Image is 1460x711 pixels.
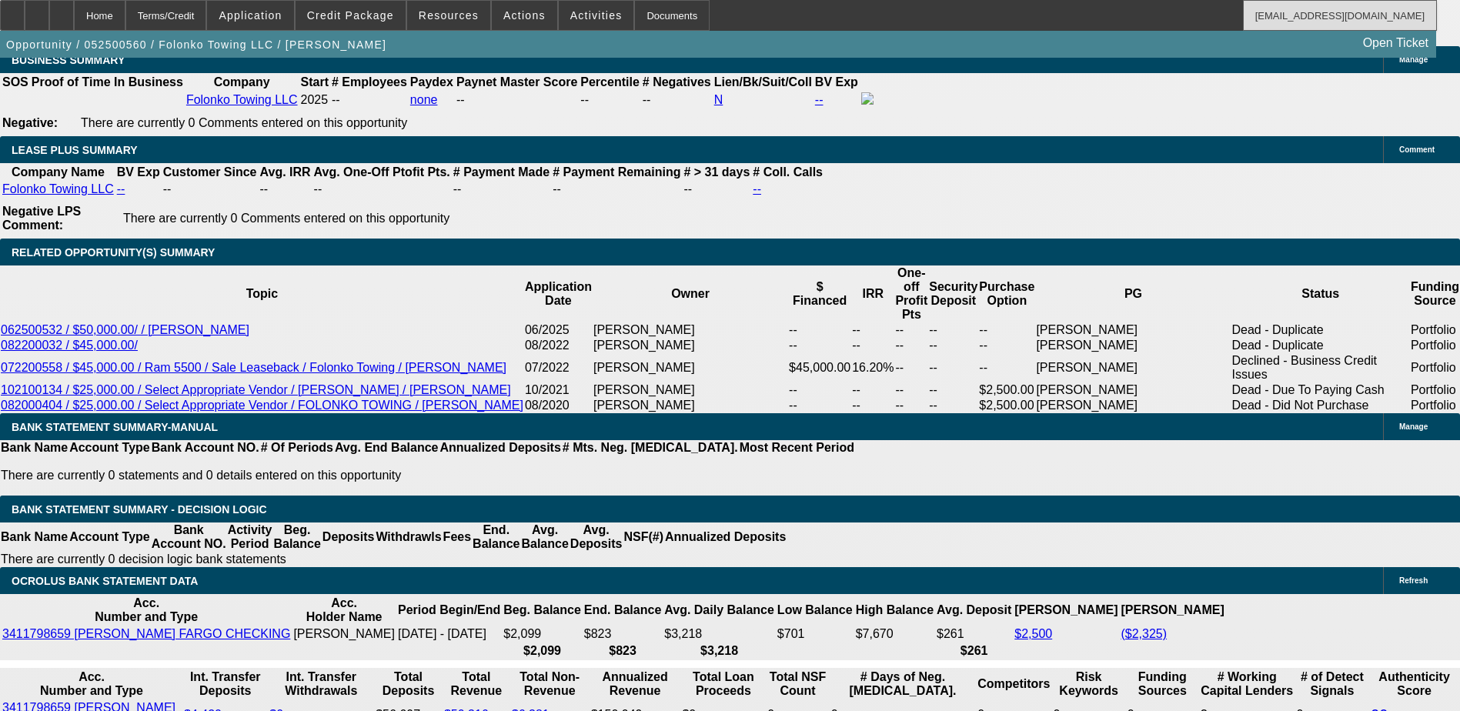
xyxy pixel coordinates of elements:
td: 07/2022 [524,353,593,382]
span: Actions [503,9,546,22]
td: 08/2022 [524,338,593,353]
td: Dead - Did Not Purchase [1231,398,1410,413]
th: Owner [593,265,788,322]
td: -- [259,182,312,197]
td: Dead - Duplicate [1231,338,1410,353]
td: -- [453,182,550,197]
th: PG [1035,265,1231,322]
b: # Payment Made [453,165,550,179]
span: Application [219,9,282,22]
td: -- [928,398,978,413]
button: Actions [492,1,557,30]
th: $261 [936,643,1012,659]
th: Funding Source [1410,265,1460,322]
span: LEASE PLUS SUMMARY [12,144,138,156]
td: Dead - Duplicate [1231,322,1410,338]
td: $7,670 [855,626,934,642]
td: -- [978,322,1035,338]
th: Purchase Option [978,265,1035,322]
th: Total Revenue [443,669,509,699]
td: -- [788,398,851,413]
th: Avg. Daily Balance [663,596,775,625]
th: $ Financed [788,265,851,322]
td: Dead - Due To Paying Cash [1231,382,1410,398]
b: BV Exp [815,75,858,88]
button: Activities [559,1,634,30]
td: [PERSON_NAME] [1035,353,1231,382]
th: Annualized Deposits [664,522,787,552]
td: -- [683,182,750,197]
b: Avg. One-Off Ptofit Pts. [314,165,450,179]
span: Refresh [1399,576,1428,585]
b: # > 31 days [683,165,750,179]
td: -- [788,338,851,353]
td: [PERSON_NAME] [1035,338,1231,353]
th: Annualized Revenue [590,669,680,699]
a: N [714,93,723,106]
th: Annualized Deposits [439,440,561,456]
th: NSF(#) [623,522,664,552]
th: Account Type [68,440,151,456]
b: Negative LPS Comment: [2,205,81,232]
td: [PERSON_NAME] [1035,398,1231,413]
span: Bank Statement Summary - Decision Logic [12,503,267,516]
th: Funding Sources [1127,669,1198,699]
span: RELATED OPPORTUNITY(S) SUMMARY [12,246,215,259]
th: Int. Transfer Deposits [183,669,267,699]
th: Withdrawls [375,522,442,552]
td: 06/2025 [524,322,593,338]
td: -- [978,338,1035,353]
th: [PERSON_NAME] [1014,596,1118,625]
td: -- [851,382,894,398]
td: -- [851,338,894,353]
td: -- [162,182,258,197]
td: 10/2021 [524,382,593,398]
th: Activity Period [227,522,273,552]
span: Comment [1399,145,1435,154]
td: [PERSON_NAME] [1035,382,1231,398]
td: Declined - Business Credit Issues [1231,353,1410,382]
th: Status [1231,265,1410,322]
b: Avg. IRR [260,165,311,179]
span: -- [332,93,340,106]
td: Portfolio [1410,382,1460,398]
th: Avg. Deposits [570,522,623,552]
th: Low Balance [777,596,854,625]
a: -- [815,93,824,106]
td: Portfolio [1410,398,1460,413]
td: -- [851,322,894,338]
td: -- [851,398,894,413]
td: -- [894,382,928,398]
img: facebook-icon.png [861,92,874,105]
span: Credit Package [307,9,394,22]
td: $701 [777,626,854,642]
p: There are currently 0 statements and 0 details entered on this opportunity [1,469,854,482]
th: Total Deposits [375,669,442,699]
a: Open Ticket [1357,30,1435,56]
td: Portfolio [1410,338,1460,353]
td: [PERSON_NAME] [593,353,788,382]
td: -- [313,182,451,197]
button: Credit Package [296,1,406,30]
td: -- [894,322,928,338]
th: Acc. Number and Type [2,669,182,699]
th: Application Date [524,265,593,322]
span: Manage [1399,55,1428,64]
a: 072200558 / $45,000.00 / Ram 5500 / Sale Leaseback / Folonko Towing / [PERSON_NAME] [1,361,506,374]
th: Competitors [977,669,1051,699]
th: Authenticity Score [1370,669,1458,699]
button: Resources [407,1,490,30]
div: -- [643,93,711,107]
th: One-off Profit Pts [894,265,928,322]
b: Company [214,75,270,88]
b: BV Exp [117,165,160,179]
th: Total Non-Revenue [511,669,589,699]
td: [PERSON_NAME] [593,338,788,353]
th: Avg. Deposit [936,596,1012,625]
th: Most Recent Period [739,440,855,456]
span: There are currently 0 Comments entered on this opportunity [123,212,449,225]
span: Activities [570,9,623,22]
button: Application [207,1,293,30]
td: -- [928,322,978,338]
b: # Employees [332,75,407,88]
